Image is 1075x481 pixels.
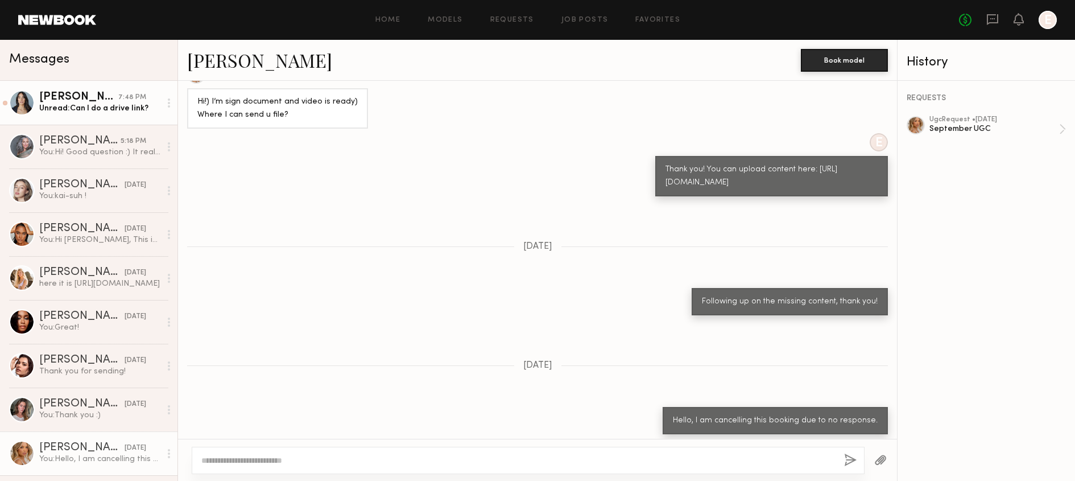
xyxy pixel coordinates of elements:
[39,135,121,147] div: [PERSON_NAME]
[39,410,160,421] div: You: Thank you :)
[929,116,1059,124] div: ugc Request • [DATE]
[929,116,1066,142] a: ugcRequest •[DATE]September UGC
[907,94,1066,102] div: REQUESTS
[673,414,878,427] div: Hello, I am cancelling this booking due to no response.
[121,136,146,147] div: 5:18 PM
[39,147,160,158] div: You: Hi! Good question :) It really depends on how you like to apply your makeup whether that mea...
[197,96,358,122] div: Hi!) I’m sign document and video is ready) Where I can send u file?
[39,267,125,278] div: [PERSON_NAME]
[490,17,534,24] a: Requests
[125,311,146,322] div: [DATE]
[523,361,552,371] span: [DATE]
[702,295,878,309] div: Following up on the missing content, thank you!
[125,180,146,191] div: [DATE]
[39,366,160,377] div: Thank you for sending!
[907,56,1066,69] div: History
[9,53,69,66] span: Messages
[929,124,1059,134] div: September UGC
[125,399,146,410] div: [DATE]
[665,163,878,190] div: Thank you! You can upload content here: [URL][DOMAIN_NAME]
[125,355,146,366] div: [DATE]
[39,235,160,245] div: You: Hi [PERSON_NAME], This is how we typically brief creators and we have not had an issue. "Pro...
[523,242,552,252] span: [DATE]
[39,454,160,464] div: You: Hello, I am cancelling this booking due to no response.
[39,191,160,202] div: You: kai-suh !
[39,311,125,322] div: [PERSON_NAME]
[1039,11,1057,29] a: E
[187,48,332,72] a: [PERSON_NAME]
[39,355,125,366] div: [PERSON_NAME]
[39,322,160,333] div: You: Great!
[39,398,125,410] div: [PERSON_NAME]
[125,268,146,278] div: [DATE]
[39,278,160,289] div: here it is [URL][DOMAIN_NAME]
[39,442,125,454] div: [PERSON_NAME]
[125,443,146,454] div: [DATE]
[39,92,118,103] div: [PERSON_NAME]
[39,179,125,191] div: [PERSON_NAME]
[375,17,401,24] a: Home
[801,55,888,64] a: Book model
[39,103,160,114] div: Unread: Can I do a drive link?
[125,224,146,235] div: [DATE]
[801,49,888,72] button: Book model
[118,92,146,103] div: 7:48 PM
[635,17,680,24] a: Favorites
[428,17,462,24] a: Models
[39,223,125,235] div: [PERSON_NAME]
[561,17,609,24] a: Job Posts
